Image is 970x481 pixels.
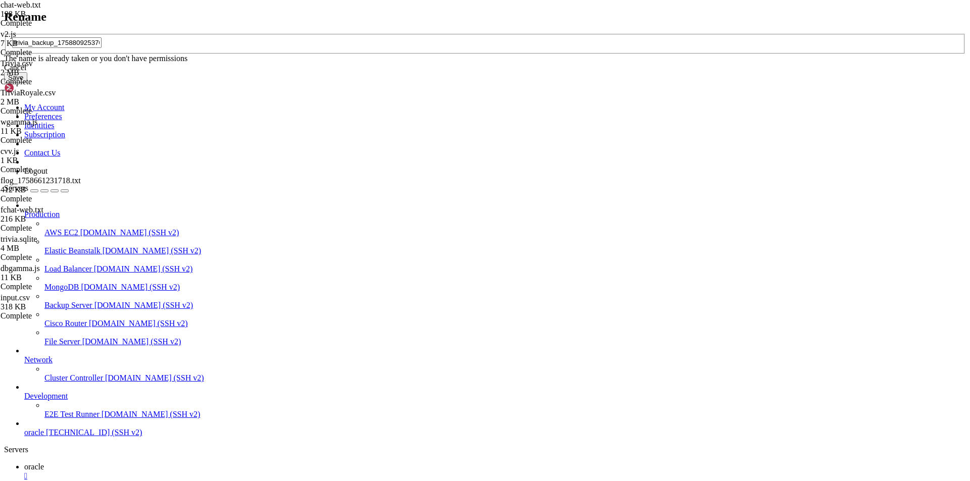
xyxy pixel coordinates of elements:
[4,4,839,13] x-row: Welcome to Ubuntu 20.04.6 LTS (GNU/Linux 5.15.0-1081-oracle aarch64)
[125,253,129,261] span: ~
[4,158,839,167] x-row: Expanded Security Maintenance for Infrastructure is not enabled.
[4,30,839,38] x-row: * Management: [URL][DOMAIN_NAME]
[1,235,37,243] span: trivia.sqlite
[1,293,102,311] span: input.csv
[1,88,102,106] span: TriviaRoyale.csv
[1,194,102,203] div: Complete
[1,59,102,77] span: Trivia.csv
[1,176,81,185] span: flog_1758661231718.txt
[1,68,102,77] div: 2 MB
[1,156,102,165] div: 1 KB
[1,147,102,165] span: cvv.js
[4,116,839,124] x-row: * Ubuntu 20.04 LTS Focal Fossa has reached its end of standard support on 31 Ma
[4,201,839,210] x-row: Learn more about enabling ESM Infra service for Ubuntu 20.04 at
[1,215,102,224] div: 216 KB
[1,147,19,155] span: cvv.js
[1,244,102,253] div: 4 MB
[1,273,102,282] div: 11 KB
[4,244,121,252] span: ubuntu@instance-20250914-1518
[4,279,839,287] x-row: root@instance-20250914-1518:/home/ubuntu/nodejs# node backsql.js
[1,1,41,9] span: chat-web.txt
[1,118,37,126] span: wgamma.js
[1,118,102,136] span: wgamma.js
[4,236,839,244] x-row: Last login: [DATE] from [TECHNICAL_ID]
[1,205,102,224] span: fchat-web.txt
[1,48,102,57] div: Complete
[230,296,234,304] div: (53, 34)
[4,210,839,219] x-row: [URL][DOMAIN_NAME]
[4,81,839,90] x-row: Usage of /: 22.0% of 44.96GB Users logged in: 0
[4,90,839,98] x-row: Memory usage: 19% IPv4 address for enp0s6: [TECHNICAL_ID]
[4,193,839,201] x-row: 41 additional security updates can be applied with ESM Infra.
[1,224,102,233] div: Complete
[4,73,839,81] x-row: System load: 0.02 Processes: 192
[4,141,839,150] x-row: [URL][DOMAIN_NAME]
[4,253,121,261] span: ubuntu@instance-20250914-1518
[1,59,33,68] span: Trivia.csv
[1,10,102,19] div: 198 KB
[1,106,102,116] div: Complete
[1,185,102,194] div: 412 KB
[1,293,30,302] span: input.csv
[1,19,102,28] div: Complete
[1,39,102,48] div: 7 KB
[1,311,102,320] div: Complete
[1,77,102,86] div: Complete
[4,296,839,304] x-row: root@instance-20250914-1518:/home/ubuntu/nodejs# nano
[4,244,839,253] x-row: : $ ^C
[1,302,102,311] div: 318 KB
[4,133,839,141] x-row: For more details see:
[4,261,839,270] x-row: root@instance-20250914-1518:/home/ubuntu# cd nodejs
[1,235,102,253] span: trivia.sqlite
[1,165,102,174] div: Complete
[1,264,102,282] span: dbgamma.js
[4,287,839,296] x-row: Backup created: trivia_backup_1758809253703.sqlite
[4,21,839,30] x-row: * Documentation: [URL][DOMAIN_NAME]
[1,30,102,48] span: v2.js
[4,253,839,261] x-row: : $ sudo -s
[1,282,102,291] div: Complete
[4,270,839,279] x-row: root@instance-20250914-1518:/home/ubuntu/nodejs# nano backsql.js
[4,38,839,47] x-row: * Support: [URL][DOMAIN_NAME]
[1,253,102,262] div: Complete
[4,176,839,184] x-row: 0 updates can be applied immediately.
[1,127,102,136] div: 11 KB
[125,244,129,252] span: ~
[1,97,102,106] div: 2 MB
[1,264,40,273] span: dbgamma.js
[1,136,102,145] div: Complete
[1,205,43,214] span: fchat-web.txt
[1,176,102,194] span: flog_1758661231718.txt
[1,88,56,97] span: TriviaRoyale.csv
[4,98,839,107] x-row: Swap usage: 0%
[4,56,839,64] x-row: System information as of [DATE]
[1,1,102,19] span: chat-web.txt
[1,30,16,38] span: v2.js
